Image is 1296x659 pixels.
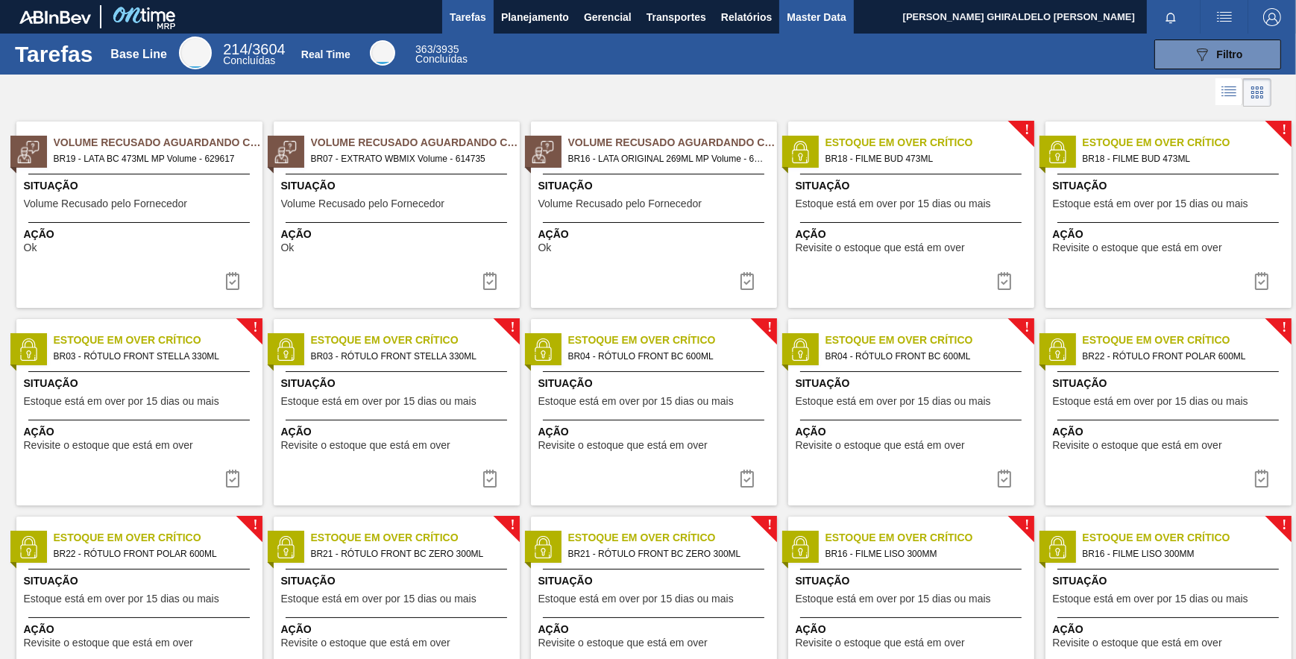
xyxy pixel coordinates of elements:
[825,546,1022,562] span: BR16 - FILME LISO 300MM
[538,227,773,242] span: Ação
[510,322,515,333] span: !
[1253,470,1271,488] img: icon-task complete
[796,376,1031,391] span: Situação
[568,135,777,151] span: Volume Recusado Aguardando Ciência
[538,593,734,605] span: Estoque está em over por 15 dias ou mais
[825,135,1034,151] span: Estoque em Over Crítico
[1253,272,1271,290] img: icon-task complete
[568,546,765,562] span: BR21 - RÓTULO FRONT BC ZERO 300ML
[1053,593,1248,605] span: Estoque está em over por 15 dias ou mais
[1263,8,1281,26] img: Logout
[1282,124,1286,136] span: !
[789,338,811,361] img: status
[796,396,991,407] span: Estoque está em over por 15 dias ou mais
[1083,530,1292,546] span: Estoque em Over Crítico
[281,622,516,637] span: Ação
[538,178,773,194] span: Situação
[24,637,193,649] span: Revisite o estoque que está em over
[281,424,516,440] span: Ação
[1147,7,1195,28] button: Notificações
[568,332,777,348] span: Estoque em Over Crítico
[24,178,259,194] span: Situação
[987,464,1022,494] div: Completar tarefa: 30373218
[1217,48,1243,60] span: Filtro
[729,266,765,296] div: Completar tarefa: 30376613
[995,470,1013,488] img: icon-task complete
[472,266,508,296] div: Completar tarefa: 30375226
[54,348,251,365] span: BR03 - RÓTULO FRONT STELLA 330ML
[311,135,520,151] span: Volume Recusado Aguardando Ciência
[281,178,516,194] span: Situação
[538,622,773,637] span: Ação
[789,536,811,558] img: status
[24,396,219,407] span: Estoque está em over por 15 dias ou mais
[281,573,516,589] span: Situação
[796,242,965,253] span: Revisite o estoque que está em over
[789,141,811,163] img: status
[281,440,450,451] span: Revisite o estoque que está em over
[24,440,193,451] span: Revisite o estoque que está em over
[274,338,297,361] img: status
[311,348,508,365] span: BR03 - RÓTULO FRONT STELLA 330ML
[825,332,1034,348] span: Estoque em Over Crítico
[1053,396,1248,407] span: Estoque está em over por 15 dias ou mais
[1215,78,1243,107] div: Visão em Lista
[472,464,508,494] div: Completar tarefa: 30373217
[787,8,846,26] span: Master Data
[24,424,259,440] span: Ação
[281,637,450,649] span: Revisite o estoque que está em over
[729,266,765,296] button: icon-task-complete
[568,151,765,167] span: BR16 - LATA ORIGINAL 269ML MP Volume - 629866
[767,520,772,531] span: !
[301,48,350,60] div: Real Time
[472,464,508,494] button: icon-task complete
[223,54,275,66] span: Concluídas
[1053,440,1222,451] span: Revisite o estoque que está em over
[538,637,708,649] span: Revisite o estoque que está em over
[796,178,1031,194] span: Situação
[1053,376,1288,391] span: Situação
[987,266,1022,296] button: icon-task complete
[223,43,285,66] div: Base Line
[825,348,1022,365] span: BR04 - RÓTULO FRONT BC 600ML
[796,573,1031,589] span: Situação
[223,41,285,57] span: / 3604
[253,322,257,333] span: !
[311,151,508,167] span: BR07 - EXTRATO WBMIX Volume - 614735
[281,198,444,209] span: Volume Recusado pelo Fornecedor
[1053,573,1288,589] span: Situação
[1083,348,1280,365] span: BR22 - RÓTULO FRONT POLAR 600ML
[738,272,756,290] img: icon-task-complete
[311,530,520,546] span: Estoque em Over Crítico
[729,464,765,494] div: Completar tarefa: 30373218
[481,272,499,290] img: icon-task-complete
[54,546,251,562] span: BR22 - RÓTULO FRONT POLAR 600ML
[281,593,476,605] span: Estoque está em over por 15 dias ou mais
[1053,637,1222,649] span: Revisite o estoque que está em over
[54,530,262,546] span: Estoque em Over Crítico
[796,637,965,649] span: Revisite o estoque que está em over
[224,272,242,290] img: icon-task-complete
[54,151,251,167] span: BR19 - LATA BC 473ML MP Volume - 629617
[729,464,765,494] button: icon-task complete
[1215,8,1233,26] img: userActions
[538,424,773,440] span: Ação
[1083,151,1280,167] span: BR18 - FILME BUD 473ML
[796,593,991,605] span: Estoque está em over por 15 dias ou mais
[796,227,1031,242] span: Ação
[24,593,219,605] span: Estoque está em over por 15 dias ou mais
[54,332,262,348] span: Estoque em Over Crítico
[721,8,772,26] span: Relatórios
[538,198,702,209] span: Volume Recusado pelo Fornecedor
[647,8,706,26] span: Transportes
[415,45,468,64] div: Real Time
[510,520,515,531] span: !
[1244,464,1280,494] button: icon-task complete
[17,536,40,558] img: status
[538,376,773,391] span: Situação
[538,440,708,451] span: Revisite o estoque que está em over
[179,37,212,69] div: Base Line
[223,41,248,57] span: 214
[311,332,520,348] span: Estoque em Over Crítico
[538,242,552,253] span: Ok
